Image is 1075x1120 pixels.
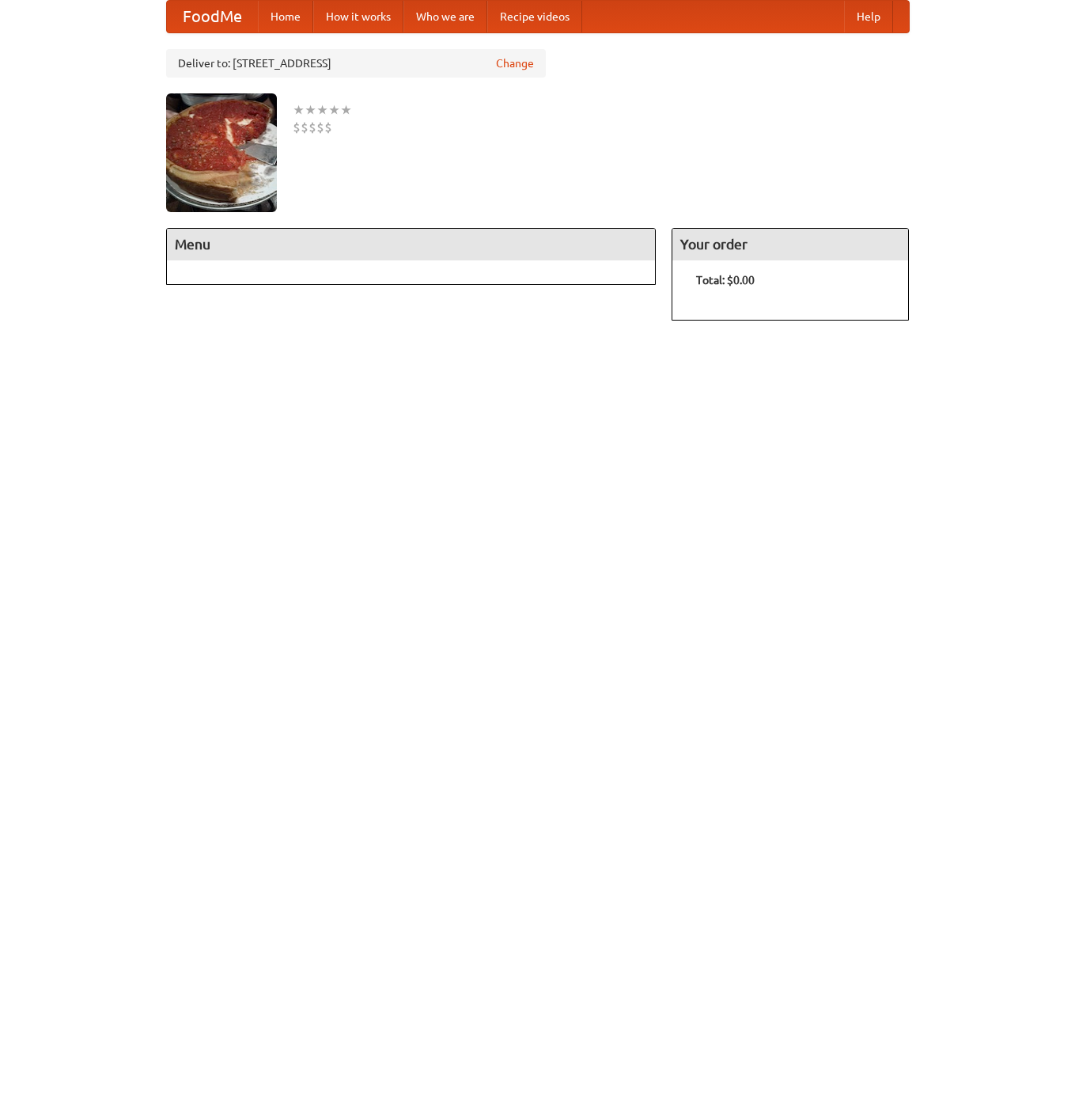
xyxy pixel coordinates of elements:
li: ★ [305,101,316,119]
li: $ [293,119,301,136]
li: ★ [293,101,305,119]
li: $ [316,119,324,136]
li: $ [301,119,308,136]
a: How it works [313,1,403,32]
li: $ [308,119,316,136]
a: FoodMe [167,1,258,32]
div: Deliver to: [STREET_ADDRESS] [166,49,546,78]
li: $ [324,119,332,136]
a: Home [258,1,313,32]
a: Change [496,55,534,71]
h4: Menu [167,229,656,260]
li: ★ [316,101,328,119]
a: Who we are [403,1,487,32]
li: ★ [328,101,340,119]
a: Recipe videos [487,1,582,32]
h4: Your order [672,229,908,260]
b: Total: $0.00 [696,274,755,287]
a: Help [844,1,893,32]
img: angular.jpg [166,93,277,212]
li: ★ [340,101,352,119]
